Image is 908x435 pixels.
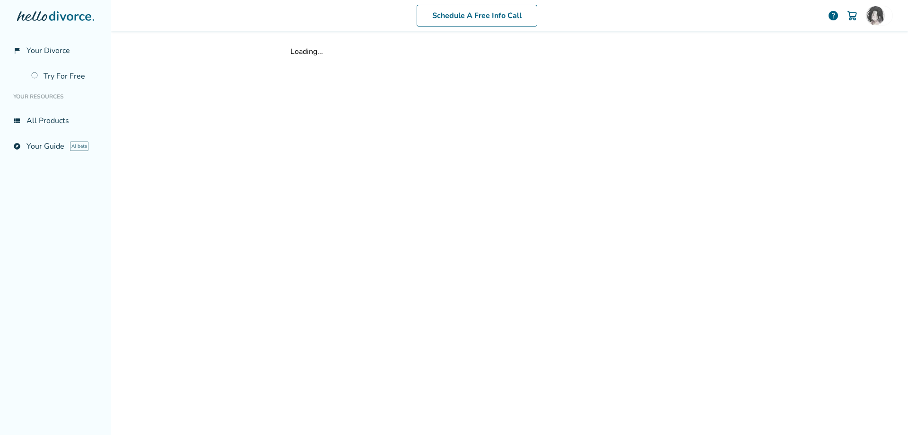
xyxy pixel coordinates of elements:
img: Ashley Campbell [866,6,885,25]
li: Your Resources [8,87,104,106]
a: exploreYour GuideAI beta [8,135,104,157]
img: Cart [847,10,858,21]
a: view_listAll Products [8,110,104,132]
span: explore [13,142,21,150]
span: AI beta [70,142,88,151]
a: help [828,10,839,21]
a: Try For Free [26,65,104,87]
a: Schedule A Free Info Call [417,5,537,27]
div: Loading... [290,46,729,57]
span: flag_2 [13,47,21,54]
a: flag_2Your Divorce [8,40,104,62]
span: view_list [13,117,21,124]
span: Your Divorce [26,45,70,56]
